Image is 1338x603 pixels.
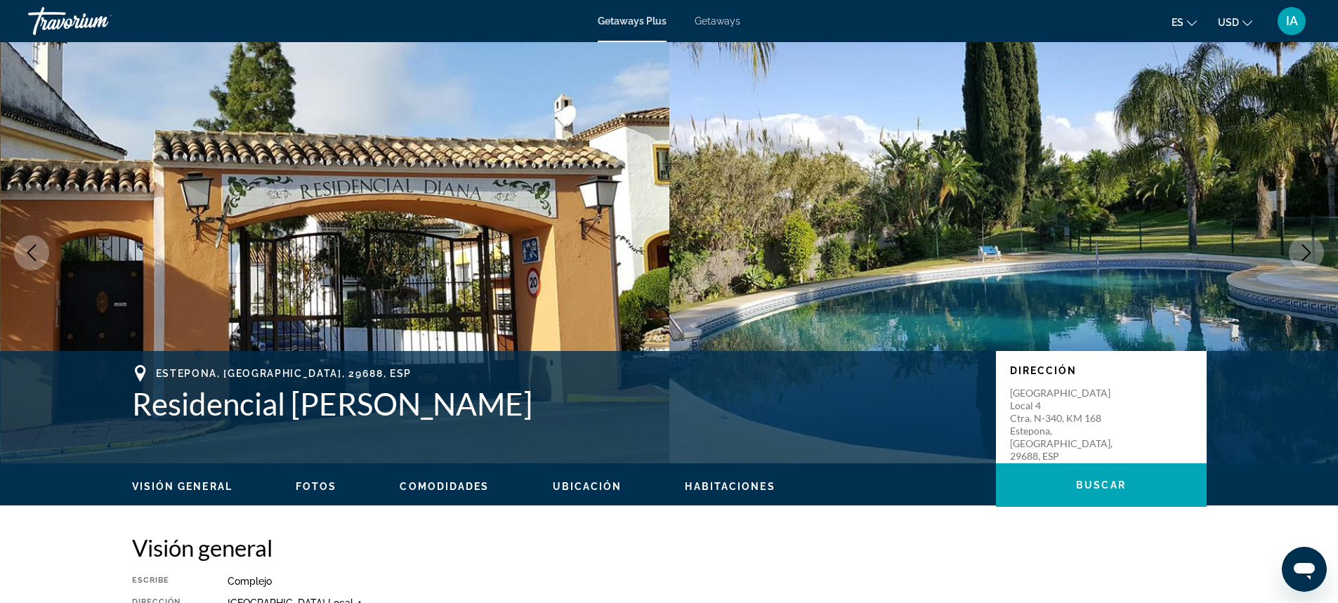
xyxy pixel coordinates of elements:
[132,480,232,493] button: Visión general
[156,368,412,379] span: Estepona, [GEOGRAPHIC_DATA], 29688, ESP
[685,481,775,492] span: Habitaciones
[296,481,337,492] span: Fotos
[400,480,489,493] button: Comodidades
[296,480,337,493] button: Fotos
[132,481,232,492] span: Visión general
[14,235,49,270] button: Previous image
[1289,235,1324,270] button: Next image
[1172,12,1197,32] button: Change language
[1010,365,1193,376] p: Dirección
[1218,12,1252,32] button: Change currency
[1172,17,1183,28] span: es
[1218,17,1239,28] span: USD
[1282,547,1327,592] iframe: Botón para iniciar la ventana de mensajería
[228,576,1207,587] div: Complejo
[132,534,1207,562] h2: Visión general
[132,385,982,422] h1: Residencial [PERSON_NAME]
[695,15,740,27] a: Getaways
[1286,14,1298,28] span: IA
[1010,387,1122,463] p: [GEOGRAPHIC_DATA] Local 4 Ctra. N-340, KM 168 Estepona, [GEOGRAPHIC_DATA], 29688, ESP
[400,481,489,492] span: Comodidades
[553,481,622,492] span: Ubicación
[685,480,775,493] button: Habitaciones
[132,576,192,587] div: Escribe
[996,463,1207,507] button: Buscar
[598,15,667,27] a: Getaways Plus
[553,480,622,493] button: Ubicación
[1273,6,1310,36] button: User Menu
[28,3,169,39] a: Travorium
[1076,479,1126,491] span: Buscar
